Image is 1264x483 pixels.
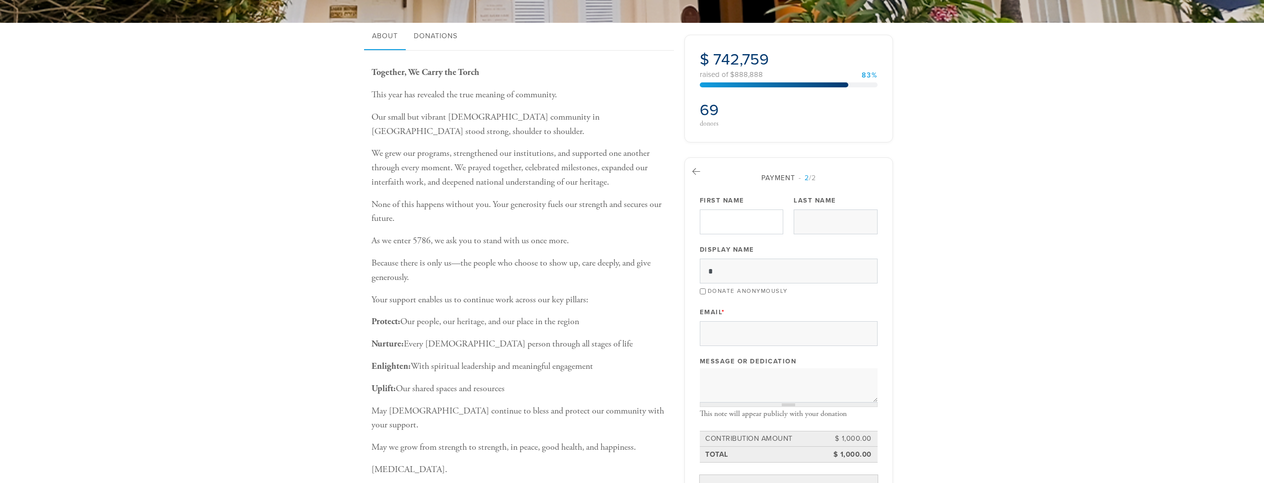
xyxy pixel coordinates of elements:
[794,196,836,205] label: Last Name
[704,448,828,462] td: Total
[722,308,725,316] span: This field is required.
[372,463,669,477] p: [MEDICAL_DATA].
[700,357,797,366] label: Message or dedication
[828,432,873,446] td: $ 1,000.00
[372,404,669,433] p: May [DEMOGRAPHIC_DATA] continue to bless and protect our community with your support.
[700,410,878,418] div: This note will appear publicly with your donation
[372,316,400,327] b: Protect:
[805,174,809,182] span: 2
[372,198,669,226] p: None of this happens without you. Your generosity fuels our strength and secures our future.
[364,23,406,51] a: About
[700,120,786,127] div: donors
[700,308,725,317] label: Email
[372,359,669,374] p: With spiritual leadership and meaningful engagement
[372,383,396,394] b: Uplift:
[372,382,669,396] p: Our shared spaces and resources
[372,146,669,189] p: We grew our programs, strengthened our institutions, and supported one another through every mome...
[700,101,786,120] h2: 69
[862,72,878,79] div: 83%
[372,67,479,78] b: Together, We Carry the Torch
[700,173,878,183] div: Payment
[828,448,873,462] td: $ 1,000.00
[700,196,744,205] label: First Name
[372,256,669,285] p: Because there is only us—the people who choose to show up, care deeply, and give generously.
[372,360,411,372] b: Enlighten:
[700,245,754,254] label: Display Name
[700,50,709,69] span: $
[372,440,669,455] p: May we grow from strength to strength, in peace, good health, and happiness.
[372,337,669,351] p: Every [DEMOGRAPHIC_DATA] person through all stages of life
[406,23,465,51] a: Donations
[700,71,878,78] div: raised of $888,888
[799,174,816,182] span: /2
[713,50,769,69] span: 742,759
[372,110,669,139] p: Our small but vibrant [DEMOGRAPHIC_DATA] community in [GEOGRAPHIC_DATA] stood strong, shoulder to...
[372,338,404,349] b: Nurture:
[372,315,669,329] p: Our people, our heritage, and our place in the region
[372,234,669,248] p: As we enter 5786, we ask you to stand with us once more.
[704,432,828,446] td: Contribution Amount
[708,287,788,294] label: Donate Anonymously
[372,88,669,102] p: This year has revealed the true meaning of community.
[372,293,669,307] p: Your support enables us to continue work across our key pillars:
